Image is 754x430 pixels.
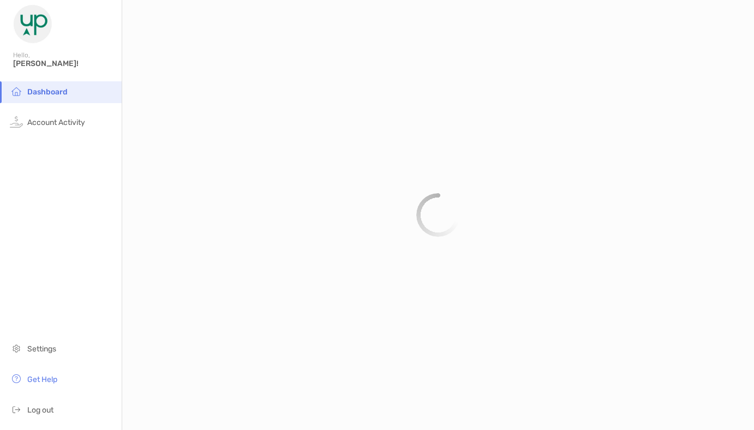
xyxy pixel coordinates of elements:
img: settings icon [10,342,23,355]
span: Settings [27,344,56,354]
span: Dashboard [27,87,68,97]
img: household icon [10,85,23,98]
span: Get Help [27,375,57,384]
span: Log out [27,405,53,415]
img: get-help icon [10,372,23,385]
span: [PERSON_NAME]! [13,59,115,68]
span: Account Activity [27,118,85,127]
img: activity icon [10,115,23,128]
img: Zoe Logo [13,4,52,44]
img: logout icon [10,403,23,416]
